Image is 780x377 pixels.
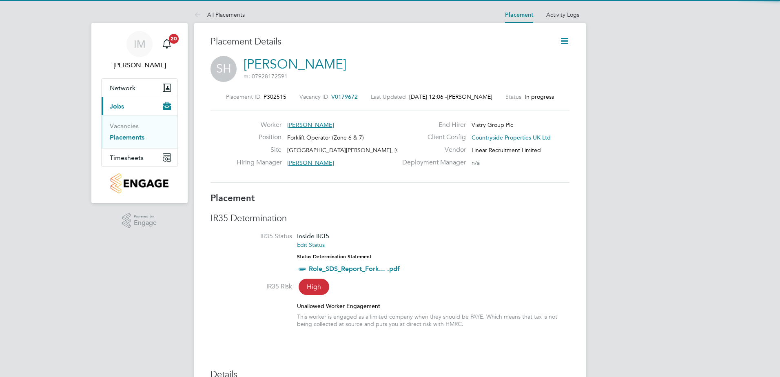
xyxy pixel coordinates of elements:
[101,173,178,193] a: Go to home page
[297,313,569,328] div: This worker is engaged as a limited company when they should be PAYE. Which means that tax is not...
[237,146,281,154] label: Site
[297,241,325,248] a: Edit Status
[287,134,364,141] span: Forklift Operator (Zone 6 & 7)
[211,232,292,241] label: IR35 Status
[101,60,178,70] span: Ian Marshall
[91,23,188,203] nav: Main navigation
[287,159,334,166] span: [PERSON_NAME]
[505,11,533,18] a: Placement
[211,56,237,82] span: SH
[159,31,175,57] a: 20
[472,159,480,166] span: n/a
[397,158,466,167] label: Deployment Manager
[102,79,177,97] button: Network
[409,93,447,100] span: [DATE] 12:06 -
[525,93,554,100] span: In progress
[237,158,281,167] label: Hiring Manager
[297,254,372,259] strong: Status Determination Statement
[211,193,255,204] b: Placement
[309,265,400,273] a: Role_SDS_Report_Fork... .pdf
[371,93,406,100] label: Last Updated
[447,93,492,100] span: [PERSON_NAME]
[505,93,521,100] label: Status
[287,121,334,129] span: [PERSON_NAME]
[110,122,139,130] a: Vacancies
[211,36,547,48] h3: Placement Details
[297,302,569,310] div: Unallowed Worker Engagement
[397,146,466,154] label: Vendor
[211,282,292,291] label: IR35 Risk
[102,97,177,115] button: Jobs
[299,279,329,295] span: High
[110,102,124,110] span: Jobs
[102,149,177,166] button: Timesheets
[211,213,569,224] h3: IR35 Determination
[297,232,329,240] span: Inside IR35
[134,39,146,49] span: IM
[397,121,466,129] label: End Hirer
[226,93,260,100] label: Placement ID
[331,93,358,100] span: V0179672
[101,31,178,70] a: IM[PERSON_NAME]
[237,121,281,129] label: Worker
[299,93,328,100] label: Vacancy ID
[122,213,157,228] a: Powered byEngage
[169,34,179,44] span: 20
[194,11,245,18] a: All Placements
[134,220,157,226] span: Engage
[546,11,579,18] a: Activity Logs
[264,93,286,100] span: P302515
[397,133,466,142] label: Client Config
[134,213,157,220] span: Powered by
[110,84,135,92] span: Network
[102,115,177,148] div: Jobs
[244,56,346,72] a: [PERSON_NAME]
[111,173,168,193] img: countryside-properties-logo-retina.png
[472,134,551,141] span: Countryside Properties UK Ltd
[110,154,144,162] span: Timesheets
[237,133,281,142] label: Position
[244,73,288,80] span: m: 07928172591
[472,121,513,129] span: Vistry Group Plc
[472,146,541,154] span: Linear Recruitment Limited
[287,146,528,154] span: [GEOGRAPHIC_DATA][PERSON_NAME], [GEOGRAPHIC_DATA][PERSON_NAME] 1C Extra…
[110,133,144,141] a: Placements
